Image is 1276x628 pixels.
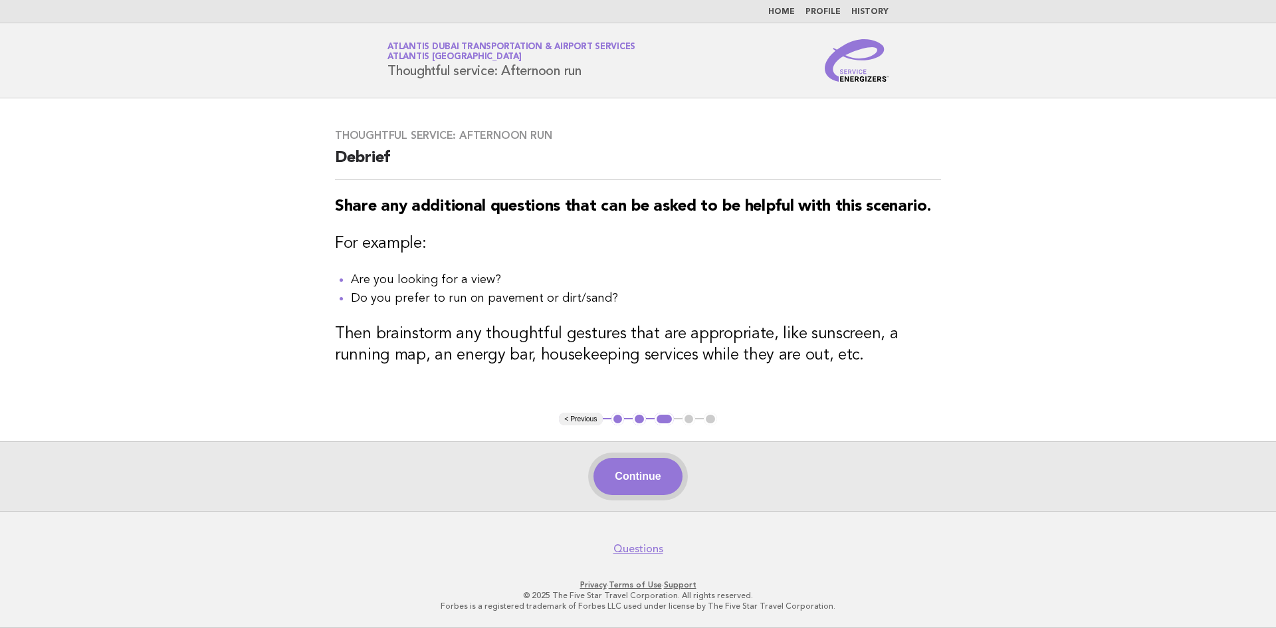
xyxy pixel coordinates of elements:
[593,458,682,495] button: Continue
[580,580,607,589] a: Privacy
[387,43,635,78] h1: Thoughtful service: Afternoon run
[611,413,625,426] button: 1
[851,8,889,16] a: History
[664,580,696,589] a: Support
[231,601,1045,611] p: Forbes is a registered trademark of Forbes LLC used under license by The Five Star Travel Corpora...
[387,53,522,62] span: Atlantis [GEOGRAPHIC_DATA]
[805,8,841,16] a: Profile
[351,289,941,308] li: Do you prefer to run on pavement or dirt/sand?
[351,270,941,289] li: Are you looking for a view?
[613,542,663,556] a: Questions
[335,324,941,366] h3: Then brainstorm any thoughtful gestures that are appropriate, like sunscreen, a running map, an e...
[768,8,795,16] a: Home
[231,590,1045,601] p: © 2025 The Five Star Travel Corporation. All rights reserved.
[231,579,1045,590] p: · ·
[387,43,635,61] a: Atlantis Dubai Transportation & Airport ServicesAtlantis [GEOGRAPHIC_DATA]
[335,233,941,255] h3: For example:
[335,129,941,142] h3: Thoughtful service: Afternoon run
[335,148,941,180] h2: Debrief
[335,199,930,215] strong: Share any additional questions that can be asked to be helpful with this scenario.
[559,413,602,426] button: < Previous
[655,413,674,426] button: 3
[609,580,662,589] a: Terms of Use
[825,39,889,82] img: Service Energizers
[633,413,646,426] button: 2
